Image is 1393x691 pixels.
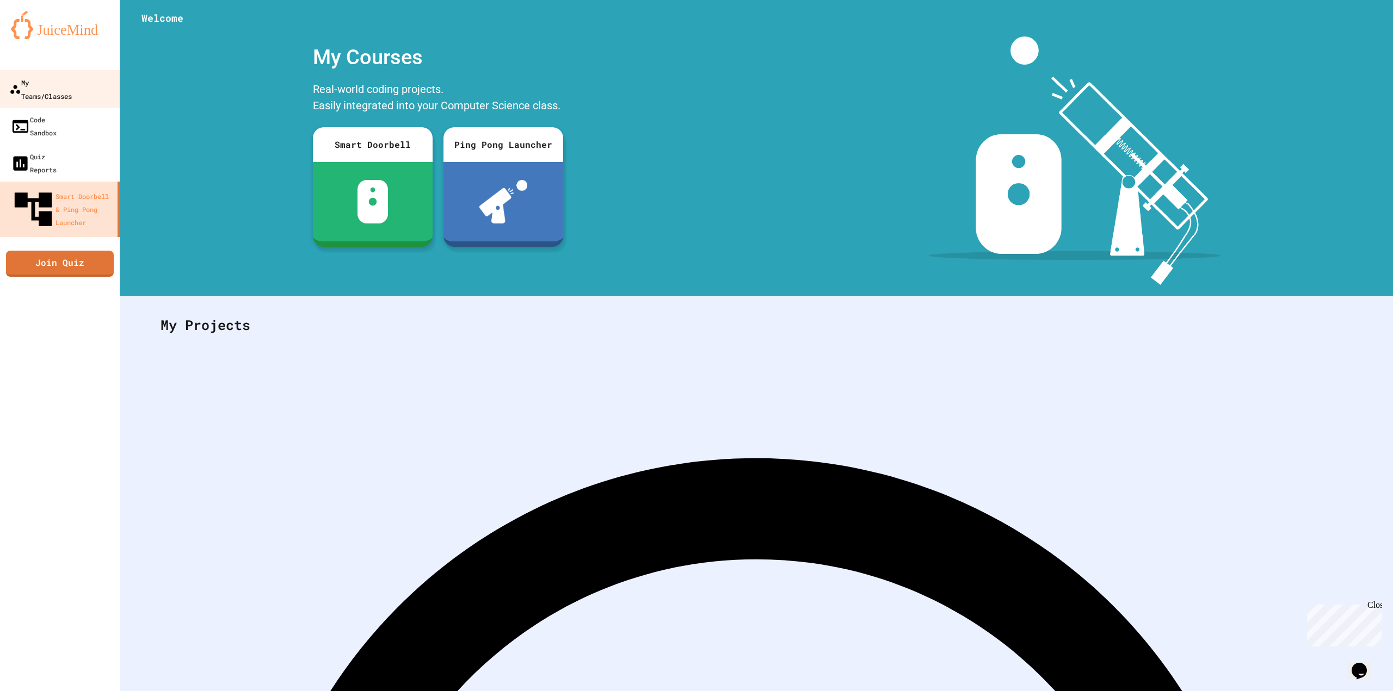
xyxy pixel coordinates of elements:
iframe: chat widget [1347,648,1382,680]
div: Real-world coding projects. Easily integrated into your Computer Science class. [307,78,569,119]
div: Ping Pong Launcher [443,127,563,162]
div: Code Sandbox [11,113,57,139]
div: My Projects [150,304,1363,346]
img: ppl-with-ball.png [479,180,528,223]
img: sdb-white.svg [358,180,389,223]
div: Chat with us now!Close [4,4,75,69]
div: My Courses [307,36,569,78]
img: banner-image-my-projects.png [929,36,1221,285]
div: Smart Doorbell & Ping Pong Launcher [11,187,113,232]
div: My Teams/Classes [9,76,72,102]
div: Quiz Reports [11,150,57,176]
a: Join Quiz [6,251,114,277]
img: logo-orange.svg [11,11,109,39]
div: Smart Doorbell [313,127,433,162]
iframe: chat widget [1303,600,1382,646]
